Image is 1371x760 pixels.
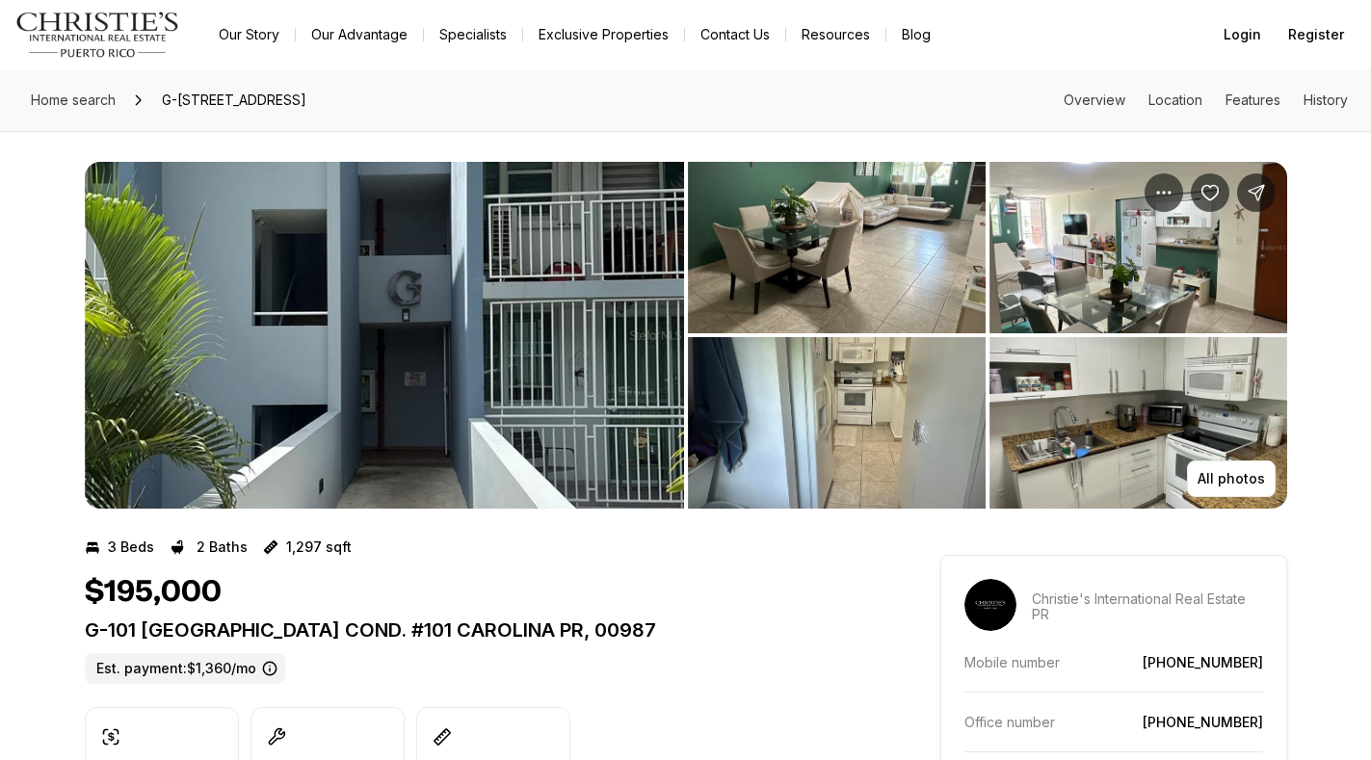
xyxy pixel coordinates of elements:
[154,85,314,116] span: G-[STREET_ADDRESS]
[1191,173,1229,212] button: Save Property: G-101 PASEO DEL REY COND. #101
[85,162,684,509] button: View image gallery
[886,21,946,48] a: Blog
[85,162,1287,509] div: Listing Photos
[688,162,986,333] button: View image gallery
[203,21,295,48] a: Our Story
[1304,92,1348,108] a: Skip to: History
[1064,92,1348,108] nav: Page section menu
[85,653,285,684] label: Est. payment: $1,360/mo
[1224,27,1261,42] span: Login
[108,539,154,555] p: 3 Beds
[786,21,885,48] a: Resources
[85,162,684,509] li: 1 of 5
[1148,92,1202,108] a: Skip to: Location
[296,21,423,48] a: Our Advantage
[1237,173,1276,212] button: Share Property: G-101 PASEO DEL REY COND. #101
[989,337,1287,509] button: View image gallery
[964,654,1060,670] p: Mobile number
[1198,471,1265,486] p: All photos
[688,337,986,509] button: View image gallery
[1187,460,1276,497] button: All photos
[1288,27,1344,42] span: Register
[1064,92,1125,108] a: Skip to: Overview
[1226,92,1280,108] a: Skip to: Features
[424,21,522,48] a: Specialists
[15,12,180,58] img: logo
[964,714,1055,730] p: Office number
[523,21,684,48] a: Exclusive Properties
[1145,173,1183,212] button: Property options
[85,574,222,611] h1: $195,000
[1032,591,1263,622] p: Christie's International Real Estate PR
[197,539,248,555] p: 2 Baths
[85,618,871,642] p: G-101 [GEOGRAPHIC_DATA] COND. #101 CAROLINA PR, 00987
[286,539,352,555] p: 1,297 sqft
[685,21,785,48] button: Contact Us
[1212,15,1273,54] button: Login
[989,162,1287,333] button: View image gallery
[23,85,123,116] a: Home search
[1277,15,1356,54] button: Register
[688,162,1287,509] li: 2 of 5
[31,92,116,108] span: Home search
